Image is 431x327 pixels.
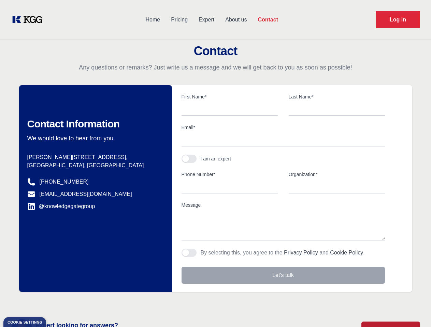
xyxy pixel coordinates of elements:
a: Privacy Policy [284,250,318,255]
a: Contact [252,11,284,29]
label: Organization* [289,171,385,178]
a: @knowledgegategroup [27,202,95,211]
label: Email* [182,124,385,131]
label: First Name* [182,93,278,100]
label: Message [182,202,385,208]
a: Expert [193,11,220,29]
div: I am an expert [201,155,231,162]
p: [PERSON_NAME][STREET_ADDRESS], [27,153,161,161]
a: [EMAIL_ADDRESS][DOMAIN_NAME] [40,190,132,198]
a: Pricing [166,11,193,29]
p: By selecting this, you agree to the and . [201,249,365,257]
h2: Contact [8,44,423,58]
iframe: Chat Widget [397,294,431,327]
a: [PHONE_NUMBER] [40,178,89,186]
a: Request Demo [376,11,420,28]
a: KOL Knowledge Platform: Talk to Key External Experts (KEE) [11,14,48,25]
a: About us [220,11,252,29]
div: Cookie settings [8,321,42,324]
label: Phone Number* [182,171,278,178]
p: Any questions or remarks? Just write us a message and we will get back to you as soon as possible! [8,63,423,72]
h2: Contact Information [27,118,161,130]
p: [GEOGRAPHIC_DATA], [GEOGRAPHIC_DATA] [27,161,161,170]
a: Cookie Policy [330,250,363,255]
button: Let's talk [182,267,385,284]
label: Last Name* [289,93,385,100]
a: Home [140,11,166,29]
p: We would love to hear from you. [27,134,161,142]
